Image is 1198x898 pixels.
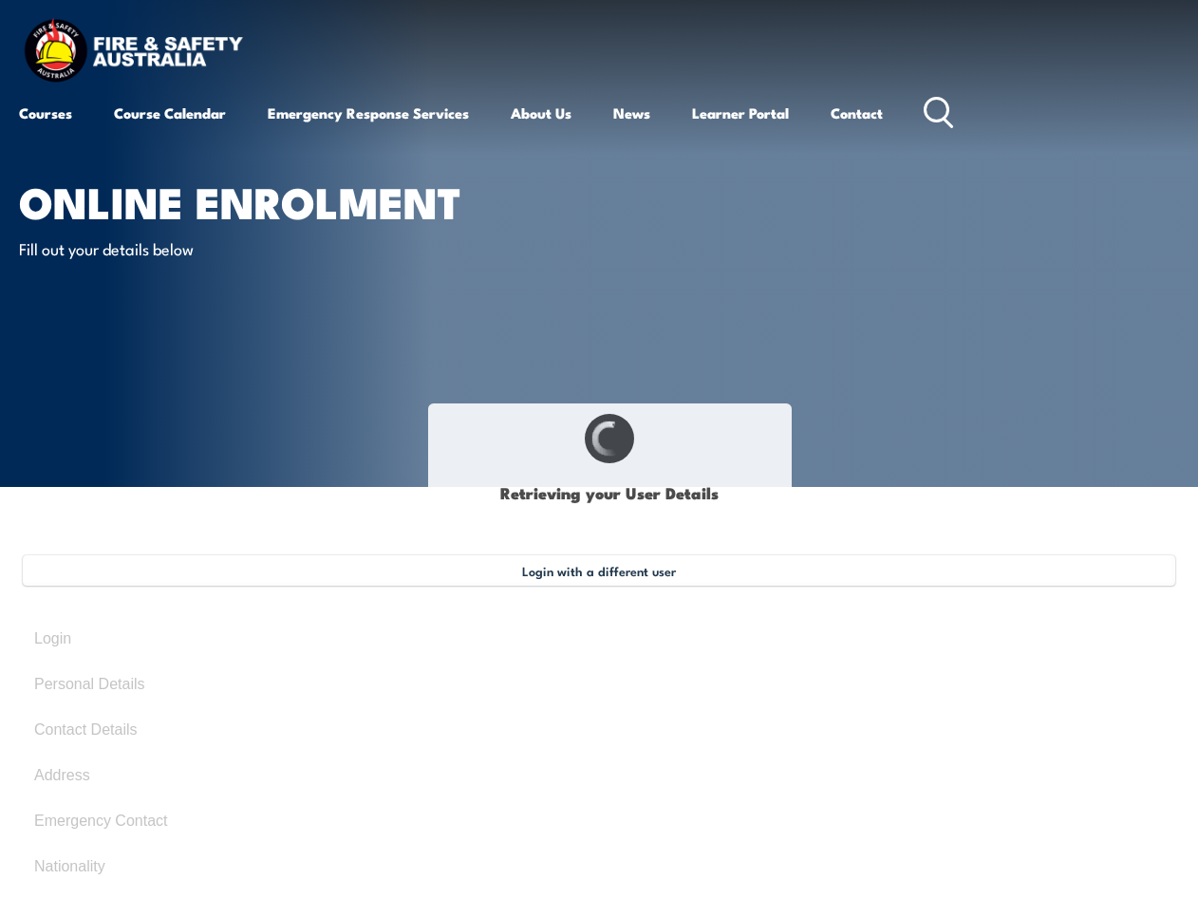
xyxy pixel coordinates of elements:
[831,90,883,136] a: Contact
[613,90,650,136] a: News
[268,90,469,136] a: Emergency Response Services
[439,474,780,511] h1: Retrieving your User Details
[522,563,676,578] span: Login with a different user
[19,237,365,259] p: Fill out your details below
[19,182,488,219] h1: Online Enrolment
[692,90,789,136] a: Learner Portal
[114,90,226,136] a: Course Calendar
[511,90,571,136] a: About Us
[19,90,72,136] a: Courses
